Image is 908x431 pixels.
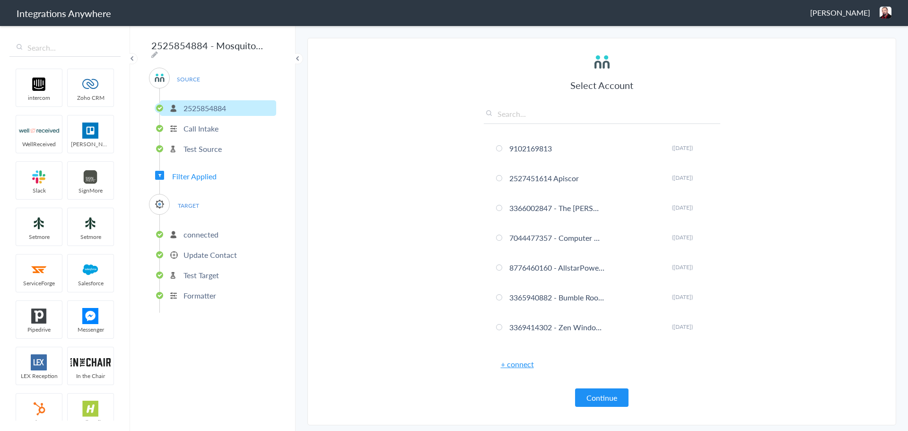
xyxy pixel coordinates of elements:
[19,76,59,92] img: intercom-logo.svg
[672,263,693,271] span: ([DATE])
[16,325,62,334] span: Pipedrive
[68,140,113,148] span: [PERSON_NAME]
[70,308,111,324] img: FBM.png
[501,359,534,369] a: + connect
[484,79,720,92] h3: Select Account
[19,354,59,370] img: lex-app-logo.svg
[183,143,222,154] p: Test Source
[16,372,62,380] span: LEX Reception
[16,94,62,102] span: intercom
[672,174,693,182] span: ([DATE])
[672,233,693,241] span: ([DATE])
[672,293,693,301] span: ([DATE])
[70,169,111,185] img: signmore-logo.png
[170,73,206,86] span: SOURCE
[154,72,166,84] img: answerconnect-logo.svg
[16,233,62,241] span: Setmore
[70,215,111,231] img: setmoreNew.jpg
[183,290,216,301] p: Formatter
[16,279,62,287] span: ServiceForge
[672,144,693,152] span: ([DATE])
[183,229,218,240] p: connected
[68,233,113,241] span: Setmore
[68,279,113,287] span: Salesforce
[17,7,111,20] h1: Integrations Anywhere
[170,199,206,212] span: TARGET
[16,418,62,426] span: HubSpot
[172,171,217,182] span: Filter Applied
[154,198,166,210] img: serviceminder-logo.svg
[19,308,59,324] img: pipedrive.png
[880,7,891,18] img: headshot.png
[19,169,59,185] img: slack-logo.svg
[9,39,121,57] input: Search...
[672,203,693,211] span: ([DATE])
[16,186,62,194] span: Slack
[19,215,59,231] img: setmoreNew.jpg
[68,418,113,426] span: HelloSells
[70,401,111,417] img: hs-app-logo.svg
[16,140,62,148] span: WellReceived
[70,123,111,139] img: trello.png
[672,323,693,331] span: ([DATE])
[810,7,870,18] span: [PERSON_NAME]
[70,354,111,370] img: inch-logo.svg
[19,401,59,417] img: hubspot-logo.svg
[68,94,113,102] span: Zoho CRM
[70,262,111,278] img: salesforce-logo.svg
[484,108,720,124] input: Search...
[183,103,226,114] p: 2525854884
[183,249,237,260] p: Update Contact
[593,53,611,71] img: answerconnect-logo.svg
[70,76,111,92] img: zoho-logo.svg
[19,123,59,139] img: wr-logo.svg
[19,262,59,278] img: serviceforge-icon.png
[575,388,629,407] button: Continue
[183,270,219,281] p: Test Target
[68,186,113,194] span: SignMore
[68,372,113,380] span: In the Chair
[183,123,218,134] p: Call Intake
[68,325,113,334] span: Messenger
